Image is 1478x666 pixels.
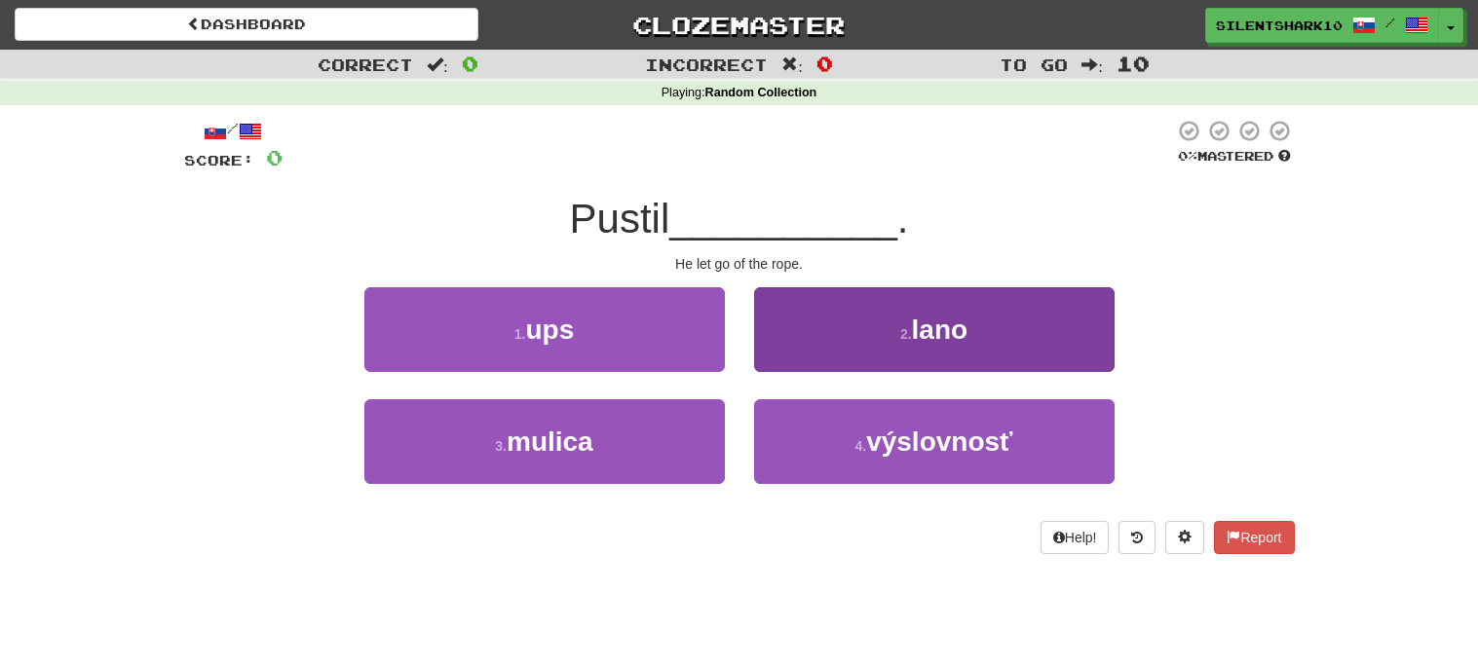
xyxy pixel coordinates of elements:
[184,152,254,168] span: Score:
[912,314,968,345] span: lano
[570,196,670,241] span: Pustil
[1214,521,1294,554] button: Report
[514,326,526,342] small: 1 .
[900,326,912,342] small: 2 .
[1216,17,1343,34] span: SilentShark10
[1118,521,1156,554] button: Round history (alt+y)
[525,314,574,345] span: ups
[1178,148,1197,164] span: 0 %
[508,8,971,42] a: Clozemaster
[1081,56,1103,73] span: :
[427,56,448,73] span: :
[1000,55,1068,74] span: To go
[645,55,768,74] span: Incorrect
[866,426,1012,457] span: výslovnosť
[781,56,803,73] span: :
[184,254,1295,274] div: He let go of the rope.
[1117,52,1150,75] span: 10
[184,119,283,143] div: /
[816,52,833,75] span: 0
[462,52,478,75] span: 0
[754,399,1115,484] button: 4.výslovnosť
[266,145,283,169] span: 0
[705,86,817,99] strong: Random Collection
[1174,148,1295,166] div: Mastered
[15,8,478,41] a: Dashboard
[754,287,1115,372] button: 2.lano
[1041,521,1110,554] button: Help!
[1385,16,1395,29] span: /
[495,438,507,454] small: 3 .
[669,196,897,241] span: __________
[897,196,909,241] span: .
[507,426,593,457] span: mulica
[1205,8,1439,43] a: SilentShark10 /
[854,438,866,454] small: 4 .
[318,55,413,74] span: Correct
[364,287,725,372] button: 1.ups
[364,399,725,484] button: 3.mulica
